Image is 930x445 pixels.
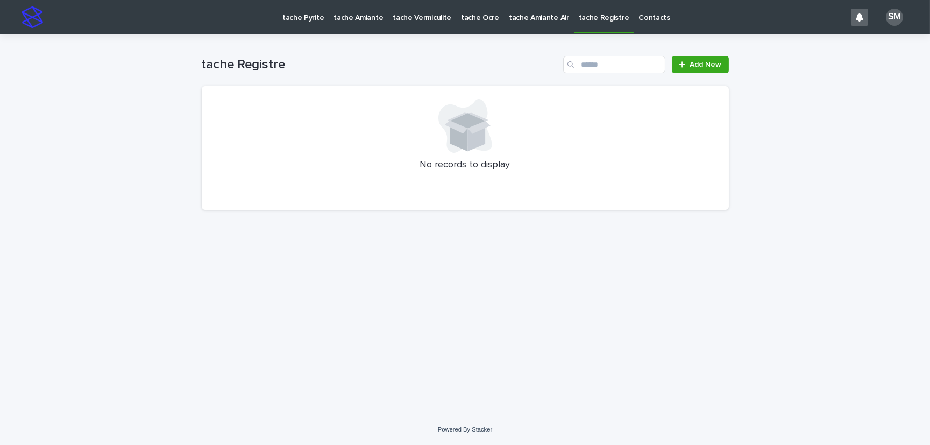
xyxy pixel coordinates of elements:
img: stacker-logo-s-only.png [22,6,43,28]
input: Search [563,56,665,73]
a: Powered By Stacker [438,426,492,433]
h1: tache Registre [202,57,559,73]
a: Add New [672,56,728,73]
div: SM [886,9,903,26]
p: No records to display [215,159,716,171]
span: Add New [690,61,722,68]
